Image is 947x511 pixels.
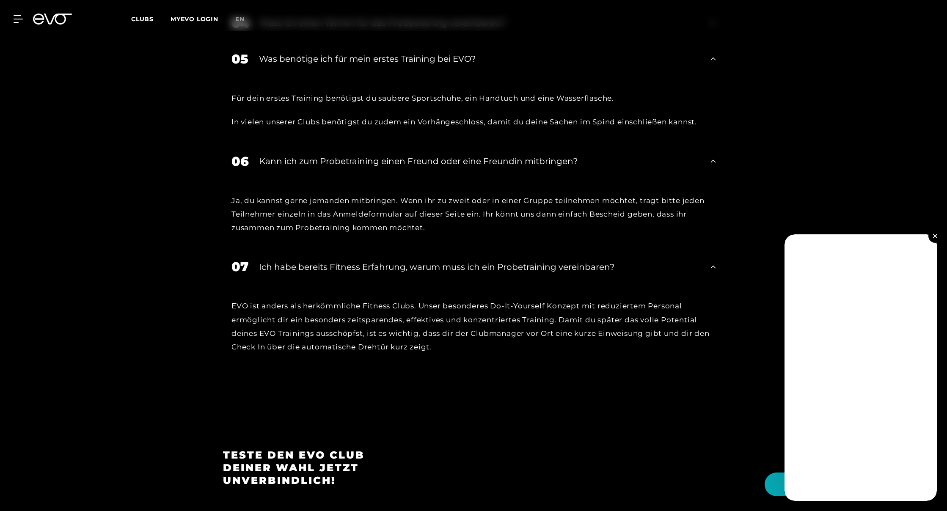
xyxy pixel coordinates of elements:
[171,15,218,23] a: MYEVO LOGIN
[235,14,255,24] a: en
[223,449,374,487] h3: Teste den EVO Club deiner Wahl jetzt unverbindlich!
[231,115,716,129] div: In vielen unserer Clubs benötigst du zudem ein Vorhängeschloss, damit du deine Sachen im Spind ei...
[933,234,937,238] img: close.svg
[235,15,245,23] span: en
[131,15,154,23] span: Clubs
[231,299,716,354] div: EVO ist anders als herkömmliche Fitness Clubs. Unser besonderes Do-It-Yourself Konzept mit reduzi...
[259,52,700,65] div: Was benötige ich für mein erstes Training bei EVO?
[231,194,716,235] div: Ja, du kannst gerne jemanden mitbringen. Wenn ihr zu zweit oder in einer Gruppe teilnehmen möchte...
[231,152,249,171] div: 06
[259,155,700,168] div: Kann ich zum Probetraining einen Freund oder eine Freundin mitbringen?
[231,49,248,69] div: 05
[765,473,930,496] button: Hallo Athlet! Was möchtest du tun?
[231,91,716,105] div: Für dein erstes Training benötigst du saubere Sportschuhe, ein Handtuch und eine Wasserflasche.
[131,15,171,23] a: Clubs
[259,261,700,273] div: Ich habe bereits Fitness Erfahrung, warum muss ich ein Probetraining vereinbaren?
[231,257,248,276] div: 07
